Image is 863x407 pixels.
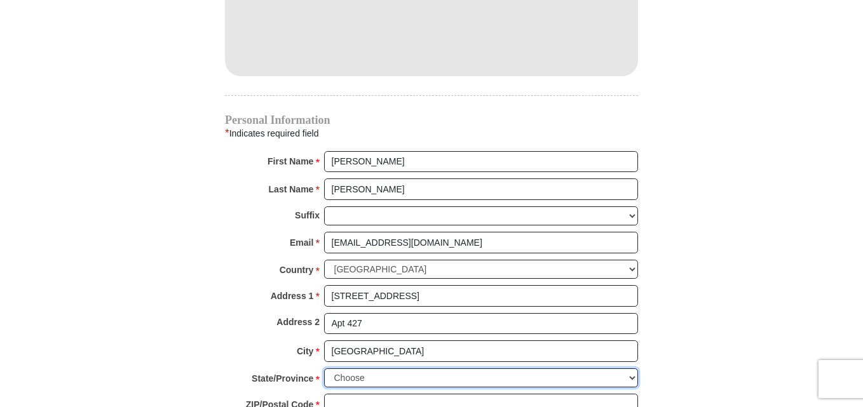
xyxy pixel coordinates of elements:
[280,261,314,279] strong: Country
[268,152,313,170] strong: First Name
[225,125,638,142] div: Indicates required field
[225,115,638,125] h4: Personal Information
[252,370,313,387] strong: State/Province
[290,234,313,251] strong: Email
[271,287,314,305] strong: Address 1
[297,342,313,360] strong: City
[276,313,320,331] strong: Address 2
[295,206,320,224] strong: Suffix
[269,180,314,198] strong: Last Name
